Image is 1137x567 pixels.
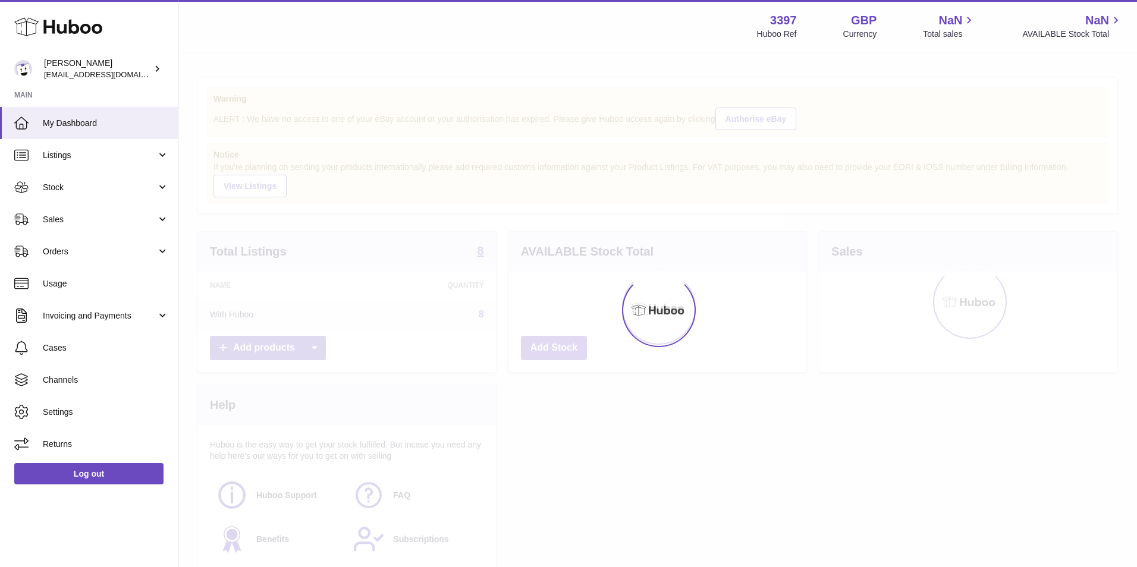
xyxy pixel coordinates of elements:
span: AVAILABLE Stock Total [1022,29,1123,40]
span: NaN [938,12,962,29]
img: sales@canchema.com [14,60,32,78]
a: NaN Total sales [923,12,976,40]
strong: GBP [851,12,877,29]
span: NaN [1085,12,1109,29]
span: Returns [43,439,169,450]
span: My Dashboard [43,118,169,129]
strong: 3397 [770,12,797,29]
a: NaN AVAILABLE Stock Total [1022,12,1123,40]
span: Listings [43,150,156,161]
a: Log out [14,463,164,484]
div: Currency [843,29,877,40]
span: Stock [43,182,156,193]
span: [EMAIL_ADDRESS][DOMAIN_NAME] [44,70,175,79]
span: Total sales [923,29,976,40]
span: Cases [43,342,169,354]
div: [PERSON_NAME] [44,58,151,80]
span: Settings [43,407,169,418]
span: Sales [43,214,156,225]
span: Invoicing and Payments [43,310,156,322]
span: Orders [43,246,156,257]
div: Huboo Ref [757,29,797,40]
span: Usage [43,278,169,289]
span: Channels [43,374,169,386]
